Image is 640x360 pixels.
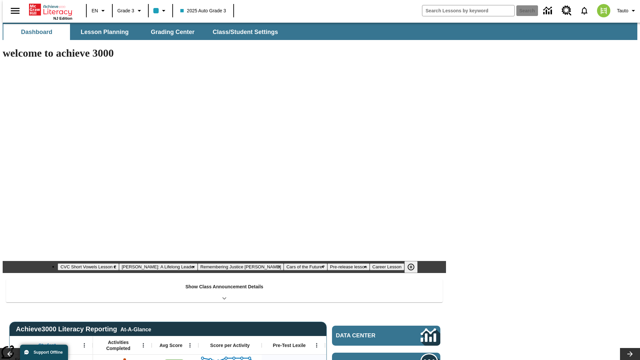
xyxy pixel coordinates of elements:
button: Dashboard [3,24,70,40]
img: avatar image [597,4,610,17]
span: Grading Center [151,28,194,36]
button: Open Menu [138,340,148,350]
button: Grade: Grade 3, Select a grade [115,5,146,17]
input: search field [422,5,514,16]
div: SubNavbar [3,24,284,40]
button: Open Menu [312,340,322,350]
button: Slide 4 Cars of the Future? [284,263,327,270]
a: Data Center [539,2,558,20]
div: SubNavbar [3,23,637,40]
span: Achieve3000 Literacy Reporting [16,325,151,333]
a: Notifications [576,2,593,19]
span: Pre-Test Lexile [273,342,306,348]
button: Lesson carousel, Next [620,348,640,360]
a: Resource Center, Will open in new tab [558,2,576,20]
span: Class/Student Settings [213,28,278,36]
button: Open side menu [5,1,25,21]
span: 2025 Auto Grade 3 [180,7,226,14]
button: Slide 1 CVC Short Vowels Lesson 2 [58,263,119,270]
span: Dashboard [21,28,52,36]
button: Open Menu [79,340,89,350]
span: Data Center [336,332,398,339]
a: Data Center [332,326,440,346]
span: EN [92,7,98,14]
a: Home [29,3,72,16]
button: Class color is light blue. Change class color [151,5,170,17]
span: Avg Score [159,342,182,348]
button: Slide 3 Remembering Justice O'Connor [198,263,284,270]
span: Student [38,342,56,348]
button: Slide 5 Pre-release lesson [327,263,370,270]
div: At-A-Glance [120,325,151,333]
button: Slide 2 Dianne Feinstein: A Lifelong Leader [119,263,198,270]
div: Show Class Announcement Details [6,279,443,302]
span: Lesson Planning [81,28,129,36]
button: Select a new avatar [593,2,614,19]
span: NJ Edition [53,16,72,20]
button: Grading Center [139,24,206,40]
h1: welcome to achieve 3000 [3,47,446,59]
span: Tauto [617,7,628,14]
button: Language: EN, Select a language [89,5,110,17]
button: Open Menu [185,340,195,350]
span: Activities Completed [96,339,140,351]
button: Profile/Settings [614,5,640,17]
div: Pause [404,261,424,273]
button: Lesson Planning [71,24,138,40]
button: Class/Student Settings [207,24,283,40]
span: Grade 3 [117,7,134,14]
span: Score per Activity [210,342,250,348]
button: Slide 6 Career Lesson [370,263,404,270]
button: Pause [404,261,418,273]
p: Show Class Announcement Details [185,283,263,290]
span: Support Offline [34,350,63,355]
div: Home [29,2,72,20]
button: Support Offline [20,345,68,360]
